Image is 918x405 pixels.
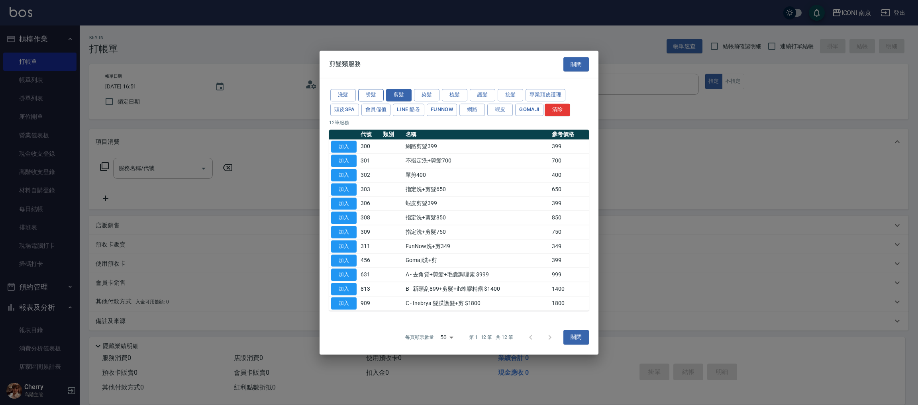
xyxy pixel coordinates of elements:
[331,240,357,252] button: 加入
[359,282,381,296] td: 813
[393,104,424,116] button: LINE 酷卷
[361,104,391,116] button: 會員儲值
[487,104,513,116] button: 蝦皮
[550,225,589,239] td: 750
[329,119,589,126] p: 12 筆服務
[359,154,381,168] td: 301
[550,253,589,268] td: 399
[404,196,550,211] td: 蝦皮剪髮399
[404,182,550,197] td: 指定洗+剪髮650
[550,139,589,154] td: 399
[427,104,457,116] button: FUNNOW
[404,168,550,182] td: 單剪400
[359,129,381,140] th: 代號
[469,334,513,341] p: 第 1–12 筆 共 12 筆
[359,268,381,282] td: 631
[386,89,412,101] button: 剪髮
[470,89,495,101] button: 護髮
[550,268,589,282] td: 999
[359,253,381,268] td: 456
[550,168,589,182] td: 400
[550,154,589,168] td: 700
[404,211,550,225] td: 指定洗+剪髮850
[404,129,550,140] th: 名稱
[563,330,589,345] button: 關閉
[331,283,357,295] button: 加入
[359,182,381,197] td: 303
[405,334,434,341] p: 每頁顯示數量
[545,104,570,116] button: 清除
[331,254,357,267] button: 加入
[331,226,357,238] button: 加入
[330,89,356,101] button: 洗髮
[404,282,550,296] td: B - 新頭刮899+剪髮+ih蜂膠精露 $1400
[359,139,381,154] td: 300
[526,89,565,101] button: 專業頭皮護理
[550,296,589,311] td: 1800
[442,89,467,101] button: 梳髮
[331,297,357,309] button: 加入
[563,57,589,72] button: 關閉
[404,253,550,268] td: Gomaji洗+剪
[359,239,381,254] td: 311
[404,225,550,239] td: 指定洗+剪髮750
[331,169,357,181] button: 加入
[329,60,361,68] span: 剪髮類服務
[358,89,384,101] button: 燙髮
[331,155,357,167] button: 加入
[404,139,550,154] td: 網路剪髮399
[404,296,550,311] td: C - Inebrya 髮膜護髮+剪 $1800
[550,129,589,140] th: 參考價格
[359,168,381,182] td: 302
[359,196,381,211] td: 306
[331,212,357,224] button: 加入
[515,104,543,116] button: Gomaji
[331,141,357,153] button: 加入
[414,89,439,101] button: 染髮
[404,154,550,168] td: 不指定洗+剪髮700
[498,89,523,101] button: 接髮
[459,104,485,116] button: 網路
[550,196,589,211] td: 399
[331,269,357,281] button: 加入
[359,225,381,239] td: 309
[331,183,357,196] button: 加入
[359,211,381,225] td: 308
[359,296,381,311] td: 909
[550,282,589,296] td: 1400
[404,239,550,254] td: FunNow洗+剪349
[331,198,357,210] button: 加入
[330,104,359,116] button: 頭皮SPA
[437,327,456,348] div: 50
[550,182,589,197] td: 650
[404,268,550,282] td: A - 去角質+剪髮+毛囊調理素 $999
[381,129,403,140] th: 類別
[550,211,589,225] td: 850
[550,239,589,254] td: 349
